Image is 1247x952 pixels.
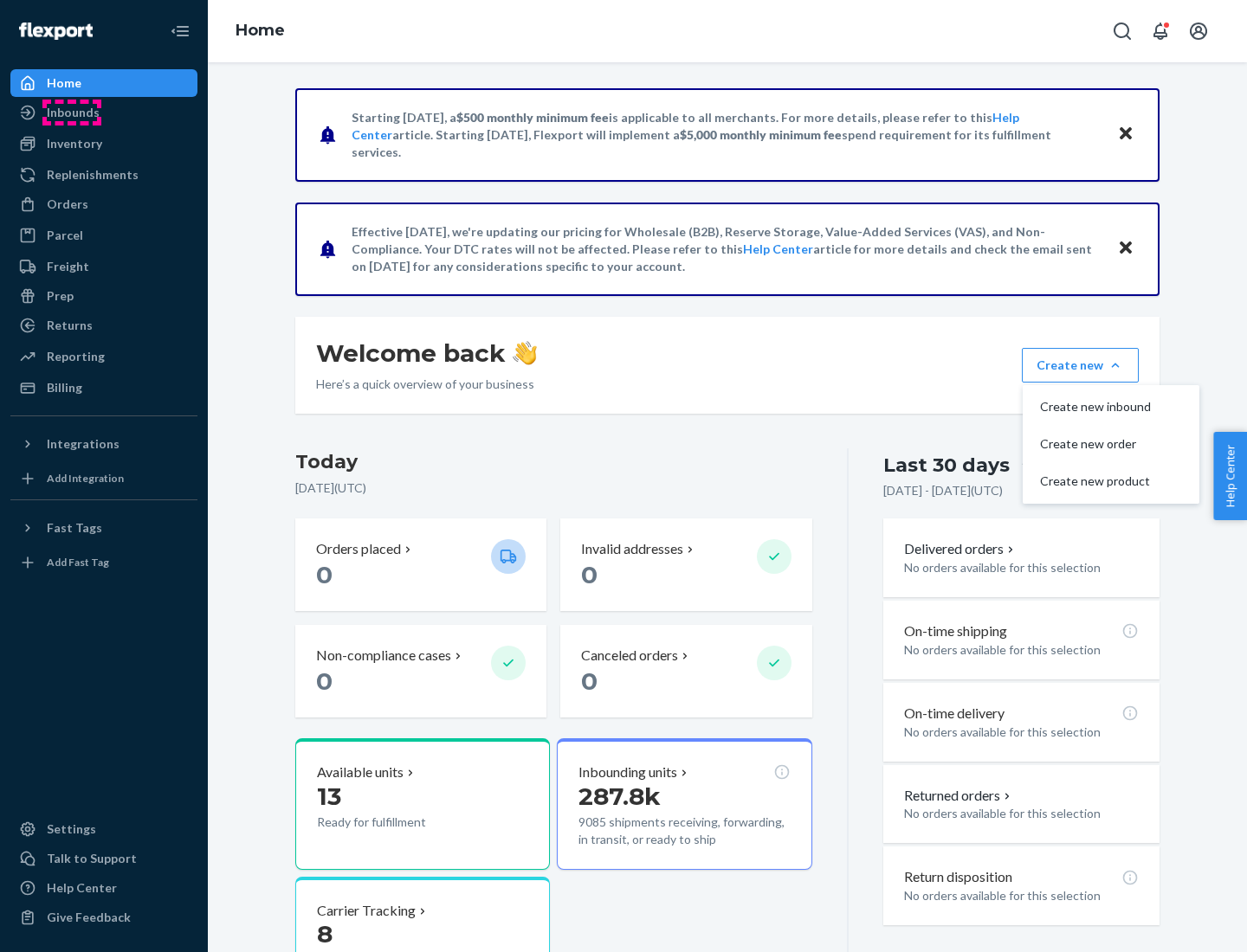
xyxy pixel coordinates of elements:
[47,348,105,365] div: Reporting
[1026,426,1196,463] button: Create new order
[316,376,537,393] p: Here’s a quick overview of your business
[581,666,598,696] span: 0
[1143,14,1178,48] button: Open notifications
[1040,475,1151,487] span: Create new product
[295,448,812,476] h3: Today
[904,704,1005,724] p: On-time delivery
[10,549,197,576] a: Add Fast Tag
[1026,463,1196,500] button: Create new product
[47,104,100,121] div: Inbounds
[47,909,131,926] div: Give Feedback
[1105,14,1140,48] button: Open Search Box
[10,161,197,189] a: Replenishments
[578,814,790,848] p: 9085 shipments receiving, forwarding, in transit, or ready to ship
[10,130,197,158] a: Inventory
[904,559,1139,576] p: No orders available for this selection
[10,374,197,402] a: Billing
[904,641,1139,659] p: No orders available for this selection
[1115,122,1137,147] button: Close
[316,560,333,589] span: 0
[47,471,124,486] div: Add Integration
[581,646,678,666] p: Canceled orders
[47,196,88,213] div: Orders
[1115,236,1137,261] button: Close
[10,69,197,97] a: Home
[1022,348,1139,383] button: Create newCreate new inboundCreate new orderCreate new product
[904,724,1139,741] p: No orders available for this selection
[578,762,677,782] p: Inbounding units
[47,258,89,275] div: Freight
[904,887,1139,904] p: No orders available for this selection
[317,762,404,782] p: Available units
[10,99,197,126] a: Inbounds
[352,109,1101,161] p: Starting [DATE], a is applicable to all merchants. For more details, please refer to this article...
[1040,401,1151,413] span: Create new inbound
[236,21,285,40] a: Home
[295,738,550,870] button: Available units13Ready for fulfillment
[47,227,83,244] div: Parcel
[352,223,1101,275] p: Effective [DATE], we're updating our pricing for Wholesale (B2B), Reserve Storage, Value-Added Se...
[10,845,197,872] a: Talk to Support
[47,820,96,838] div: Settings
[10,190,197,218] a: Orders
[904,539,1018,559] button: Delivered orders
[883,452,1010,479] div: Last 30 days
[47,435,120,453] div: Integrations
[317,901,416,921] p: Carrier Tracking
[317,782,341,811] span: 13
[904,621,1007,641] p: On-time shipping
[47,555,109,569] div: Add Fast Tag
[316,646,451,666] p: Non-compliance cases
[47,850,137,867] div: Talk to Support
[10,514,197,542] button: Fast Tags
[47,287,74,305] div: Prep
[456,110,609,125] span: $500 monthly minimum fee
[163,14,197,48] button: Close Navigation
[10,430,197,458] button: Integrations
[513,341,537,365] img: hand-wave emoji
[560,518,811,611] button: Invalid addresses 0
[47,879,117,897] div: Help Center
[316,539,401,559] p: Orders placed
[317,814,477,831] p: Ready for fulfillment
[743,241,813,256] a: Help Center
[222,6,299,56] ol: breadcrumbs
[883,482,1003,499] p: [DATE] - [DATE] ( UTC )
[295,625,546,717] button: Non-compliance cases 0
[581,539,683,559] p: Invalid addresses
[10,465,197,492] a: Add Integration
[1181,14,1216,48] button: Open account menu
[317,919,333,949] span: 8
[47,519,102,537] div: Fast Tags
[295,518,546,611] button: Orders placed 0
[1040,438,1151,450] span: Create new order
[19,23,93,40] img: Flexport logo
[10,312,197,339] a: Returns
[680,127,842,142] span: $5,000 monthly minimum fee
[560,625,811,717] button: Canceled orders 0
[47,379,82,396] div: Billing
[316,666,333,696] span: 0
[578,782,661,811] span: 287.8k
[904,867,1012,887] p: Return disposition
[10,222,197,249] a: Parcel
[581,560,598,589] span: 0
[904,786,1014,806] button: Returned orders
[47,166,139,183] div: Replenishments
[557,738,811,870] button: Inbounding units287.8k9085 shipments receiving, forwarding, in transit, or ready to ship
[295,479,812,497] p: [DATE] ( UTC )
[1213,432,1247,520] button: Help Center
[1026,389,1196,426] button: Create new inbound
[10,282,197,310] a: Prep
[10,874,197,902] a: Help Center
[47,317,93,334] div: Returns
[10,253,197,280] a: Freight
[316,338,537,369] h1: Welcome back
[10,904,197,931] button: Give Feedback
[904,805,1139,822] p: No orders available for this selection
[47,74,81,92] div: Home
[10,343,197,370] a: Reporting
